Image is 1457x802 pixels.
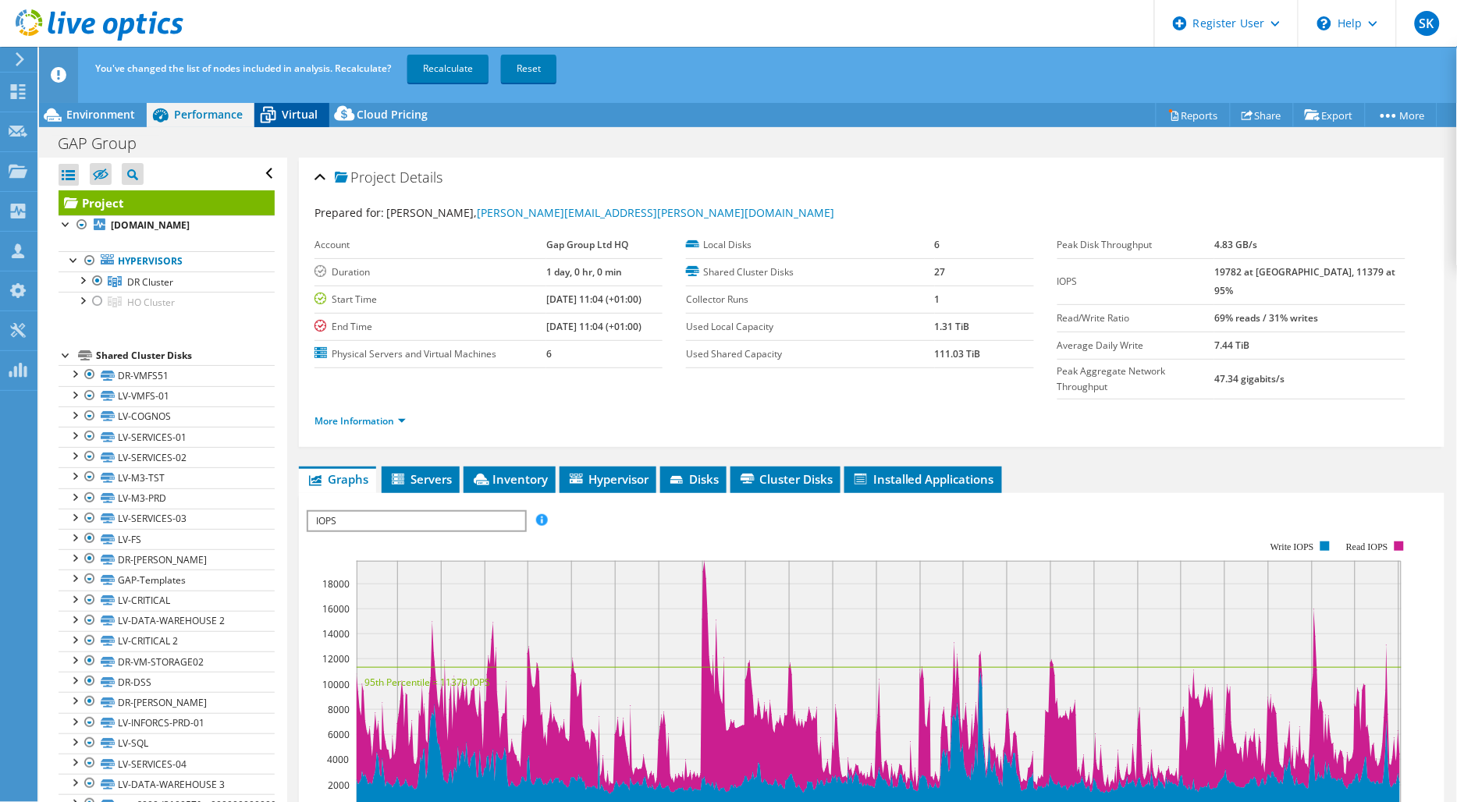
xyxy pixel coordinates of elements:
a: Reset [501,55,556,83]
span: SK [1415,11,1440,36]
label: Prepared for: [314,205,384,220]
b: [DOMAIN_NAME] [111,218,190,232]
a: LV-SQL [59,733,275,754]
text: 18000 [322,577,350,591]
label: Start Time [314,292,546,307]
span: IOPS [308,512,524,531]
span: [PERSON_NAME], [386,205,834,220]
a: Export [1293,103,1366,127]
b: 111.03 TiB [935,347,981,360]
label: Physical Servers and Virtual Machines [314,346,546,362]
label: IOPS [1057,274,1214,289]
a: Reports [1156,103,1231,127]
text: Read IOPS [1346,541,1388,552]
a: LV-CRITICAL [59,591,275,611]
text: 10000 [322,678,350,691]
text: 95th Percentile = 11379 IOPS [364,676,490,689]
label: Account [314,237,546,253]
span: Disks [668,471,719,487]
span: HO Cluster [127,296,175,309]
a: LV-SERVICES-04 [59,754,275,774]
span: Environment [66,107,135,122]
text: 4000 [327,753,349,766]
span: Cloud Pricing [357,107,428,122]
text: 16000 [322,602,350,616]
a: LV-CRITICAL 2 [59,631,275,651]
span: Virtual [282,107,318,122]
a: DR-DSS [59,672,275,692]
a: LV-SERVICES-03 [59,509,275,529]
label: Peak Disk Throughput [1057,237,1214,253]
a: LV-M3-TST [59,467,275,488]
b: 69% reads / 31% writes [1214,311,1318,325]
h1: GAP Group [51,135,161,152]
a: DR-VM-STORAGE02 [59,651,275,672]
span: Graphs [307,471,368,487]
a: HO Cluster [59,292,275,312]
b: 27 [935,265,946,279]
a: LV-DATA-WAREHOUSE 3 [59,774,275,794]
a: LV-VMFS-01 [59,386,275,406]
a: More Information [314,414,406,428]
b: 19782 at [GEOGRAPHIC_DATA], 11379 at 95% [1214,265,1395,297]
span: Performance [174,107,243,122]
b: 1.31 TiB [935,320,970,333]
label: Used Shared Capacity [686,346,935,362]
b: 6 [935,238,940,251]
span: Details [400,168,442,186]
label: Collector Runs [686,292,935,307]
b: Gap Group Ltd HQ [546,238,628,251]
svg: \n [1317,16,1331,30]
b: 1 day, 0 hr, 0 min [546,265,622,279]
text: 6000 [328,728,350,741]
label: End Time [314,319,546,335]
label: Peak Aggregate Network Throughput [1057,364,1214,395]
label: Local Disks [686,237,935,253]
a: More [1365,103,1437,127]
a: Share [1230,103,1294,127]
a: Hypervisors [59,251,275,271]
span: Hypervisor [567,471,649,487]
text: Write IOPS [1270,541,1314,552]
a: GAP-Templates [59,570,275,590]
a: DR Cluster [59,271,275,292]
a: Recalculate [407,55,489,83]
a: LV-DATA-WAREHOUSE 2 [59,611,275,631]
b: [DATE] 11:04 (+01:00) [546,320,641,333]
b: 7.44 TiB [1214,339,1249,352]
span: DR Cluster [127,275,173,289]
span: Inventory [471,471,548,487]
span: Installed Applications [852,471,994,487]
b: 4.83 GB/s [1214,238,1257,251]
label: Shared Cluster Disks [686,264,935,280]
b: 47.34 gigabits/s [1214,372,1285,385]
b: 6 [546,347,552,360]
b: 1 [935,293,940,306]
label: Duration [314,264,546,280]
a: [DOMAIN_NAME] [59,215,275,236]
text: 12000 [322,652,350,665]
text: 2000 [328,779,350,792]
span: Servers [389,471,452,487]
a: LV-SERVICES-02 [59,447,275,467]
a: LV-COGNOS [59,406,275,427]
a: LV-SERVICES-01 [59,427,275,447]
label: Read/Write Ratio [1057,311,1214,326]
a: DR-VMFS51 [59,365,275,385]
a: LV-FS [59,529,275,549]
a: LV-INFORCS-PRD-01 [59,713,275,733]
b: [DATE] 11:04 (+01:00) [546,293,641,306]
label: Used Local Capacity [686,319,935,335]
span: Project [335,170,396,186]
text: 8000 [328,703,350,716]
span: Cluster Disks [738,471,833,487]
div: Shared Cluster Disks [96,346,275,365]
a: Project [59,190,275,215]
a: LV-M3-PRD [59,488,275,509]
text: 14000 [322,627,350,641]
a: DR-[PERSON_NAME] [59,549,275,570]
label: Average Daily Write [1057,338,1214,353]
a: [PERSON_NAME][EMAIL_ADDRESS][PERSON_NAME][DOMAIN_NAME] [477,205,834,220]
a: DR-[PERSON_NAME] [59,692,275,712]
span: You've changed the list of nodes included in analysis. Recalculate? [95,62,391,75]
